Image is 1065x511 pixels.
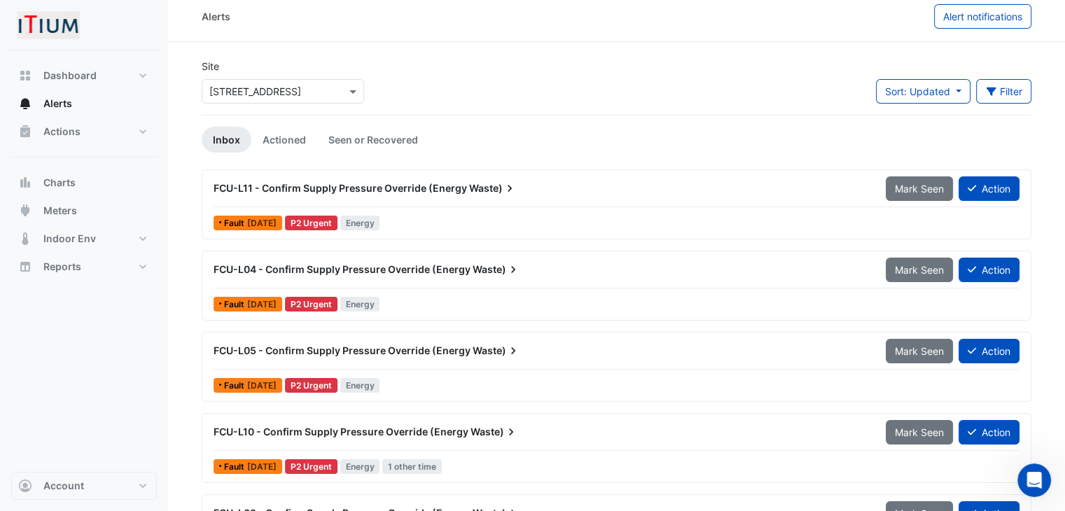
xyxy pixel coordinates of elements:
img: Company Logo [17,11,80,39]
button: Meters [11,197,157,225]
span: Tue 10-Jun-2025 10:45 AEST [247,380,277,391]
span: Waste) [473,262,520,276]
span: FCU-L10 - Confirm Supply Pressure Override (Energy [214,426,468,437]
span: Mark Seen [895,183,944,195]
span: Energy [340,297,380,311]
span: Tue 10-Jun-2025 10:45 AEST [247,299,277,309]
button: Mark Seen [886,176,953,201]
button: Reports [11,253,157,281]
button: Charts [11,169,157,197]
span: FCU-L11 - Confirm Supply Pressure Override (Energy [214,182,467,194]
span: Indoor Env [43,232,96,246]
span: Sort: Updated [885,85,950,97]
button: Indoor Env [11,225,157,253]
button: Action [959,176,1019,201]
span: Fault [224,300,247,309]
button: Action [959,420,1019,444]
span: Energy [340,459,380,474]
button: Alerts [11,90,157,118]
button: Mark Seen [886,420,953,444]
span: Mark Seen [895,426,944,438]
button: Mark Seen [886,339,953,363]
app-icon: Reports [18,260,32,274]
label: Site [202,59,219,73]
span: Mark Seen [895,345,944,357]
app-icon: Charts [18,176,32,190]
button: Mark Seen [886,258,953,282]
span: Waste) [469,181,517,195]
button: Sort: Updated [876,79,970,104]
button: Actions [11,118,157,146]
button: Filter [976,79,1032,104]
span: Waste) [471,425,518,439]
app-icon: Meters [18,204,32,218]
div: P2 Urgent [285,378,337,393]
button: Action [959,258,1019,282]
button: Account [11,472,157,500]
span: Mark Seen [895,264,944,276]
span: 1 other time [382,459,442,474]
app-icon: Indoor Env [18,232,32,246]
app-icon: Actions [18,125,32,139]
span: Tue 10-Jun-2025 10:45 AEST [247,461,277,472]
span: Actions [43,125,81,139]
div: P2 Urgent [285,459,337,474]
span: Energy [340,378,380,393]
app-icon: Alerts [18,97,32,111]
span: Charts [43,176,76,190]
button: Dashboard [11,62,157,90]
div: P2 Urgent [285,297,337,311]
div: P2 Urgent [285,216,337,230]
a: Seen or Recovered [317,127,429,153]
span: Fault [224,381,247,390]
span: FCU-L04 - Confirm Supply Pressure Override (Energy [214,263,471,275]
a: Actioned [251,127,317,153]
a: Inbox [202,127,251,153]
button: Alert notifications [934,4,1031,29]
span: Fri 15-Aug-2025 09:00 AEST [247,218,277,228]
span: Account [43,479,84,493]
button: Action [959,339,1019,363]
span: Energy [340,216,380,230]
span: Reports [43,260,81,274]
span: Fault [224,463,247,471]
app-icon: Dashboard [18,69,32,83]
span: Dashboard [43,69,97,83]
div: Alerts [202,9,230,24]
span: FCU-L05 - Confirm Supply Pressure Override (Energy [214,344,471,356]
span: Meters [43,204,77,218]
span: Fault [224,219,247,227]
iframe: Intercom live chat [1017,463,1051,497]
span: Alerts [43,97,72,111]
span: Waste) [473,344,520,358]
span: Alert notifications [943,10,1022,22]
